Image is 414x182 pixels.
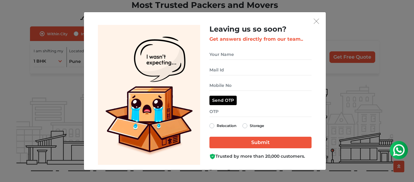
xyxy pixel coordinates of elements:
label: Relocation [217,122,236,129]
input: Submit [209,137,312,148]
img: Lead Welcome Image [98,25,200,165]
h2: Leaving us so soon? [209,25,312,34]
h3: Get answers directly from our team.. [209,36,312,42]
input: Mobile No [209,80,312,91]
input: OTP [209,106,312,117]
img: whatsapp-icon.svg [6,6,18,18]
input: Your Name [209,49,312,60]
label: Storage [250,122,264,129]
img: Boxigo Customer Shield [209,153,215,160]
img: exit [314,19,319,24]
div: Trusted by more than 20,000 customers. [209,153,312,160]
button: Send OTP [209,96,237,105]
input: Mail Id [209,65,312,75]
